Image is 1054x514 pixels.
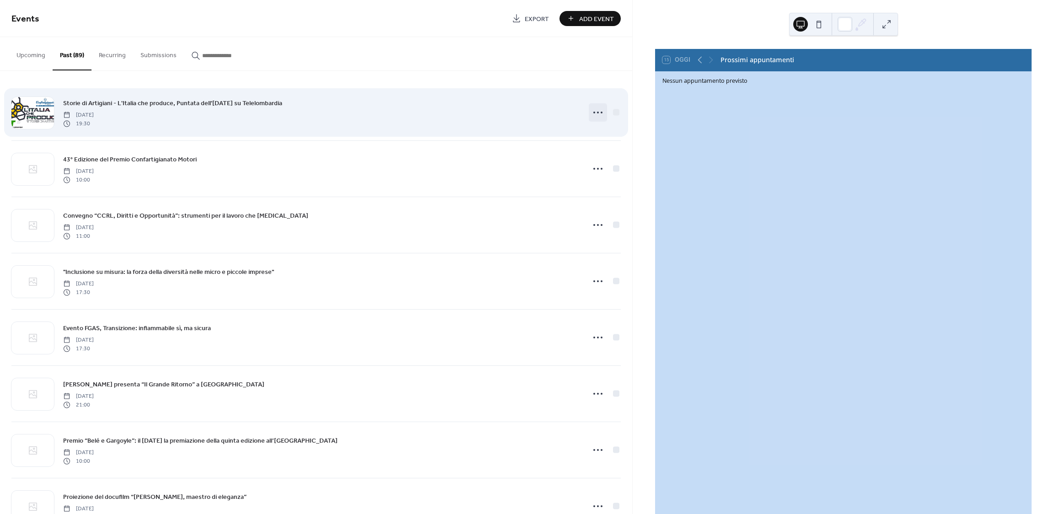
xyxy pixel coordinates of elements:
[63,435,338,446] a: Premio “Belé e Gargoyle”: il [DATE] la premiazione della quinta edizione all’[GEOGRAPHIC_DATA]
[559,11,621,26] button: Add Event
[505,11,556,26] a: Export
[63,224,94,232] span: [DATE]
[525,14,549,24] span: Export
[63,99,282,108] span: Storie di Artigiani - L'Italia che produce, Puntata dell'[DATE] su Telelombardia
[63,211,308,221] span: Convegno “CCRL, Diritti e Opportunità”: strumenti per il lavoro che [MEDICAL_DATA]
[63,210,308,221] a: Convegno “CCRL, Diritti e Opportunità”: strumenti per il lavoro che [MEDICAL_DATA]
[91,37,133,70] button: Recurring
[63,232,94,240] span: 11:00
[63,380,264,390] span: [PERSON_NAME] presenta “Il Grande Ritorno” a [GEOGRAPHIC_DATA]
[63,323,211,333] a: Evento FGAS, Transizione: infiammabile sì, ma sicura
[63,98,282,108] a: Storie di Artigiani - L'Italia che produce, Puntata dell'[DATE] su Telelombardia
[63,167,94,176] span: [DATE]
[63,176,94,184] span: 10:00
[133,37,184,70] button: Submissions
[9,37,53,70] button: Upcoming
[63,288,94,296] span: 17:30
[63,324,211,333] span: Evento FGAS, Transizione: infiammabile sì, ma sicura
[63,449,94,457] span: [DATE]
[63,155,197,165] span: 43° Edizione del Premio Confartigianato Motori
[63,119,94,128] span: 19:30
[63,401,94,409] span: 21:00
[63,492,247,502] a: Proiezione del docufilm “[PERSON_NAME], maestro di eleganza”
[63,267,274,277] a: "Inclusione su misura: la forza della diversità nelle micro e piccole imprese"
[53,37,91,70] button: Past (89)
[63,111,94,119] span: [DATE]
[63,392,94,401] span: [DATE]
[721,55,794,65] div: Prossimi appuntamenti
[63,379,264,390] a: [PERSON_NAME] presenta “Il Grande Ritorno” a [GEOGRAPHIC_DATA]
[63,280,94,288] span: [DATE]
[11,10,39,28] span: Events
[63,436,338,446] span: Premio “Belé e Gargoyle”: il [DATE] la premiazione della quinta edizione all’[GEOGRAPHIC_DATA]
[63,505,94,513] span: [DATE]
[63,457,94,465] span: 10:00
[579,14,614,24] span: Add Event
[662,77,1024,86] div: Nessun appuntamento previsto
[63,344,94,353] span: 17:30
[63,268,274,277] span: "Inclusione su misura: la forza della diversità nelle micro e piccole imprese"
[63,154,197,165] a: 43° Edizione del Premio Confartigianato Motori
[63,493,247,502] span: Proiezione del docufilm “[PERSON_NAME], maestro di eleganza”
[63,336,94,344] span: [DATE]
